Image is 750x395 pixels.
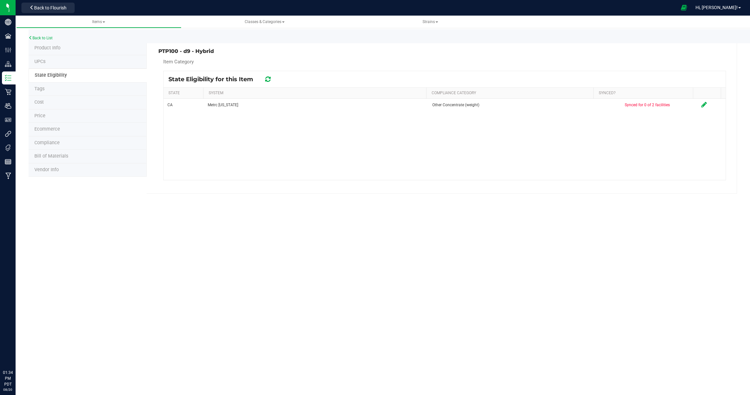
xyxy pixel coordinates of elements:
inline-svg: Users [5,103,11,109]
inline-svg: User Roles [5,117,11,123]
span: Items [92,19,105,24]
span: Vendor Info [34,167,59,172]
span: Back to Flourish [34,5,67,10]
span: Tag [34,86,44,92]
button: Back to Flourish [21,3,75,13]
inline-svg: Configuration [5,47,11,53]
span: Tag [35,72,67,78]
span: Strains [423,19,438,24]
a: COMPLIANCE CATEGORY [432,91,476,95]
iframe: Resource center unread badge [19,342,27,350]
a: SYNCED? [599,91,616,95]
inline-svg: Retail [5,89,11,95]
span: Compliance [34,140,60,146]
span: Product Info [34,45,60,51]
span: Metrc [US_STATE] [208,102,238,108]
span: Bill of Materials [34,153,68,159]
inline-svg: Company [5,19,11,25]
inline-svg: Distribution [5,61,11,67]
a: Back to List [29,36,53,40]
inline-svg: Inventory [5,75,11,81]
a: SYSTEM [209,91,223,95]
inline-svg: Manufacturing [5,172,11,179]
h3: PTP100 - d9 - Hybrid [158,48,440,54]
span: Other Concentrate (weight) [432,102,479,108]
p: 01:34 PM PDT [3,370,13,387]
inline-svg: Tags [5,145,11,151]
span: Hi, [PERSON_NAME]! [695,5,738,10]
inline-svg: Reports [5,159,11,165]
span: Price [34,113,45,119]
span: Ecommerce [34,126,60,132]
span: State Eligibility for this Item [168,76,260,83]
inline-svg: Integrations [5,131,11,137]
span: Synced for 0 of 2 facilities [625,103,670,107]
span: Cost [34,99,44,105]
span: Classes & Categories [245,19,285,24]
i: Configure [701,101,707,108]
a: STATE [168,91,180,95]
span: Tag [34,59,45,64]
iframe: Resource center [6,343,26,363]
p: 08/20 [3,387,13,392]
span: Item Category [163,59,194,65]
inline-svg: Facilities [5,33,11,39]
span: Open Ecommerce Menu [677,1,691,14]
span: CA [167,102,173,108]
